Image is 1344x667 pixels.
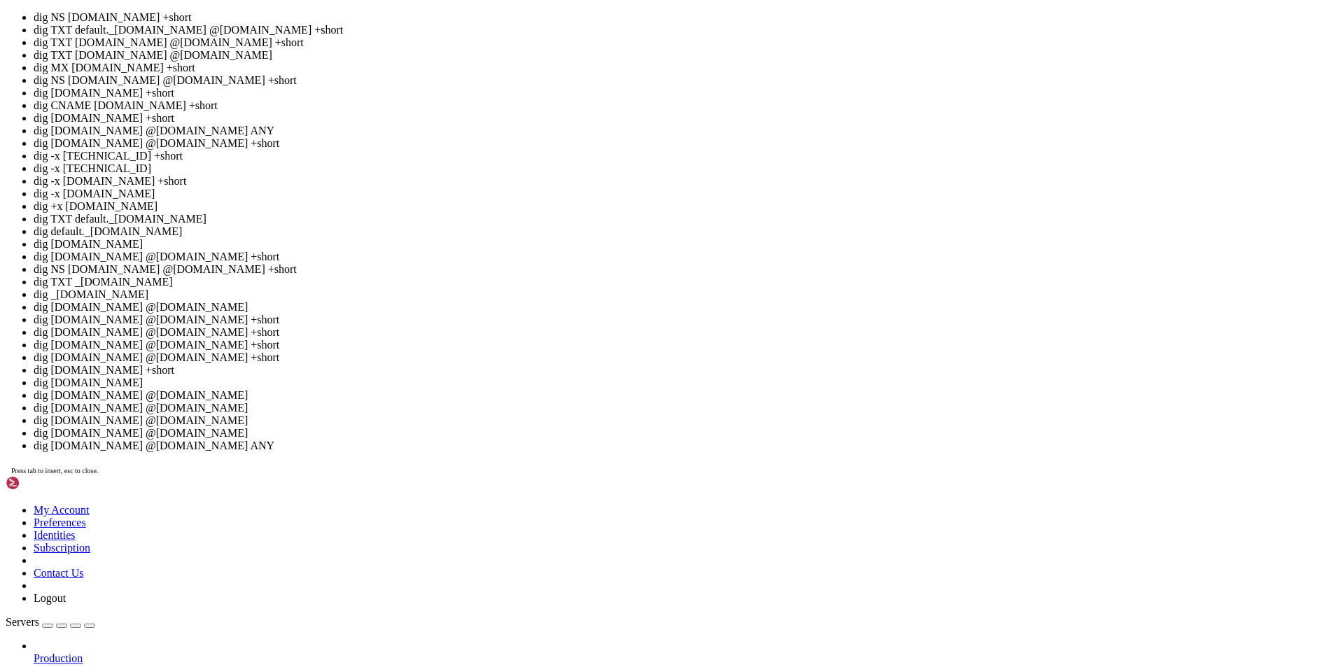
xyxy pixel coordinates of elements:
li: dig [DOMAIN_NAME] @[DOMAIN_NAME] +short [34,251,1338,263]
a: Preferences [34,517,86,528]
li: dig -x [TECHNICAL_ID] [34,162,1338,175]
x-row: source: RIPE [6,482,1162,493]
x-row: [DOMAIN_NAME]. [6,577,1162,589]
x-row: mnt-by: ro-romargsrl-1-mnt [6,196,1162,208]
li: dig +x [DOMAIN_NAME] [34,200,1338,213]
x-row: address: 500446 [6,77,1162,89]
li: dig [DOMAIN_NAME] [34,377,1338,389]
li: dig CNAME [DOMAIN_NAME] +short [34,99,1338,112]
x-row: source: RIPE # Filtered [6,232,1162,244]
x-row: route: [URL] [6,422,1162,434]
x-row: phone: [PHONE_NUMBER] [6,113,1162,125]
x-row: created: [DATE]T17:27:34Z [6,351,1162,363]
li: dig [DOMAIN_NAME] @[DOMAIN_NAME] +short [34,314,1338,326]
x-row: origin: AS205275 [6,434,1162,446]
li: dig NS [DOMAIN_NAME] +short [34,11,1338,24]
span: Production [34,652,83,664]
x-row: phone: [PHONE_NUMBER] [6,315,1162,327]
x-row: [DOMAIN_NAME]. [6,565,1162,577]
li: dig [DOMAIN_NAME] @[DOMAIN_NAME] [34,301,1338,314]
li: dig [DOMAIN_NAME] +short [34,364,1338,377]
li: dig NS [DOMAIN_NAME] @[DOMAIN_NAME] +short [34,263,1338,276]
li: dig [DOMAIN_NAME] @[DOMAIN_NAME] [34,414,1338,427]
x-row: % This query was served by the RIPE Database Query Service version 1.118.1 (DEXTER) [6,505,1162,517]
li: dig [DOMAIN_NAME] @[DOMAIN_NAME] ANY [34,440,1338,452]
li: dig TXT [DOMAIN_NAME] @[DOMAIN_NAME] +short [34,36,1338,49]
li: dig [DOMAIN_NAME] @[DOMAIN_NAME] +short [34,137,1338,150]
span: Press tab to insert, esc to close. [11,467,98,475]
a: Identities [34,529,76,541]
x-row: address: 520081 [6,279,1162,291]
li: dig -x [TECHNICAL_ID] +short [34,150,1338,162]
li: dig [DOMAIN_NAME] @[DOMAIN_NAME] +short [34,326,1338,339]
x-row: created: [DATE]T12:36:12Z [6,458,1162,470]
x-row: admin-c: RT6550-RIPE [6,125,1162,136]
x-row: address: Str. [PERSON_NAME] nr. 62, bl 32 sc b ap 1 [6,267,1162,279]
x-row: org-name: [PERSON_NAME] [6,29,1162,41]
li: dig TXT default._[DOMAIN_NAME] @[DOMAIN_NAME] +short [34,24,1338,36]
a: Logout [34,592,66,604]
div: (21, 49) [129,589,135,601]
a: My Account [34,504,90,516]
x-row: tech-c: RT6550-RIPE [6,136,1162,148]
x-row: root@vps130383:~# dig [6,589,1162,601]
li: dig [DOMAIN_NAME] @[DOMAIN_NAME] [34,389,1338,402]
li: dig [DOMAIN_NAME] @[DOMAIN_NAME] +short [34,339,1338,351]
x-row: last-modified: [DATE]T12:36:12Z [6,470,1162,482]
x-row: mnt-by: ro-romargsrl-1-mnt [6,446,1162,458]
x-row: address: Brasov [6,89,1162,101]
li: dig [DOMAIN_NAME] @[DOMAIN_NAME] ANY [34,125,1338,137]
x-row: person: [PERSON_NAME] [6,255,1162,267]
x-row: last-modified: [DATE]T17:27:35Z [6,363,1162,374]
x-row: org-type: LIR [6,53,1162,65]
x-row: mnt-ref: ro-romargsrl-1-mnt [6,172,1162,184]
x-row: nic-hdl: RT6550-RIPE [6,327,1162,339]
x-row: root@vps130383:~# dig NS [DOMAIN_NAME] +short [6,541,1162,553]
li: dig TXT [DOMAIN_NAME] @[DOMAIN_NAME] [34,49,1338,62]
li: dig NS [DOMAIN_NAME] @[DOMAIN_NAME] +short [34,74,1338,87]
x-row: last-modified: [DATE]T13:26:54Z [6,220,1162,232]
li: dig [DOMAIN_NAME] @[DOMAIN_NAME] [34,427,1338,440]
x-row: mnt-by: RIPE-NCC-HM-MNT [6,184,1162,196]
li: dig MX [DOMAIN_NAME] +short [34,62,1338,74]
x-row: address: [GEOGRAPHIC_DATA] [6,303,1162,315]
x-row: country: RO [6,41,1162,53]
li: dig TXT default._[DOMAIN_NAME] [34,213,1338,225]
x-row: [DOMAIN_NAME]. [6,553,1162,565]
li: dig [DOMAIN_NAME] +short [34,112,1338,125]
li: dig [DOMAIN_NAME] [34,238,1338,251]
x-row: source: RIPE [6,374,1162,386]
x-row: address: [GEOGRAPHIC_DATA] [6,101,1162,113]
li: dig [DOMAIN_NAME] @[DOMAIN_NAME] [34,402,1338,414]
a: Servers [6,616,95,628]
li: dig TXT _[DOMAIN_NAME] [34,276,1338,288]
a: Subscription [34,542,90,554]
li: dig default._[DOMAIN_NAME] [34,225,1338,238]
span: Servers [6,616,39,628]
a: Production [34,652,1338,665]
li: dig -x [DOMAIN_NAME] +short [34,175,1338,188]
x-row: mnt-ref: RIPE-NCC-HM-MNT [6,160,1162,172]
li: dig [DOMAIN_NAME] @[DOMAIN_NAME] +short [34,351,1338,364]
a: Contact Us [34,567,84,579]
x-row: address: Str. [PERSON_NAME] [PERSON_NAME]. 1 [6,65,1162,77]
x-row: mnt-by: ro-romargsrl-1-mnt [6,339,1162,351]
li: dig _[DOMAIN_NAME] [34,288,1338,301]
x-row: address: [GEOGRAPHIC_DATA] [6,291,1162,303]
li: dig -x [DOMAIN_NAME] [34,188,1338,200]
x-row: organisation: ORG-RS168-RIPE [6,17,1162,29]
x-row: abuse-c: AR34598-RIPE [6,148,1162,160]
li: dig [DOMAIN_NAME] +short [34,87,1338,99]
x-row: % Information related to '[TECHNICAL_ID][URL]' [6,398,1162,410]
x-row: created: [DATE]T17:27:35Z [6,208,1162,220]
img: Shellngn [6,476,86,490]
